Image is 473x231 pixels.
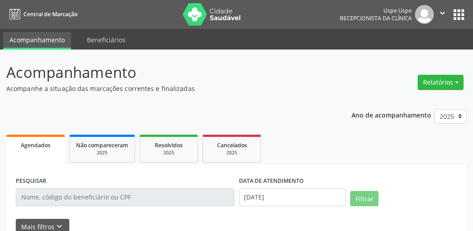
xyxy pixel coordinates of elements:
[350,191,378,206] button: Filtrar
[6,84,329,93] p: Acompanhe a situação das marcações correntes e finalizadas
[76,149,128,156] div: 2025
[81,32,132,48] a: Beneficiários
[3,32,71,50] a: Acompanhamento
[415,5,434,24] img: img
[418,75,464,90] button: Relatórios
[16,188,234,206] input: Nome, código do beneficiário ou CPF
[239,174,304,188] label: DATA DE ATENDIMENTO
[6,7,77,22] a: Central de Marcação
[23,10,77,18] span: Central de Marcação
[16,174,46,188] label: PESQUISAR
[209,149,254,156] div: 2025
[451,7,467,23] button: apps
[217,141,247,149] span: Cancelados
[155,141,183,149] span: Resolvidos
[146,149,191,156] div: 2025
[76,141,128,149] span: Não compareceram
[351,109,431,120] p: Ano de acompanhamento
[6,61,329,84] p: Acompanhamento
[340,7,412,14] div: Uspe Uspe
[434,5,451,24] button: 
[437,8,447,18] i: 
[340,14,412,22] span: Recepcionista da clínica
[21,141,50,149] span: Agendados
[239,188,346,206] input: Selecione um intervalo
